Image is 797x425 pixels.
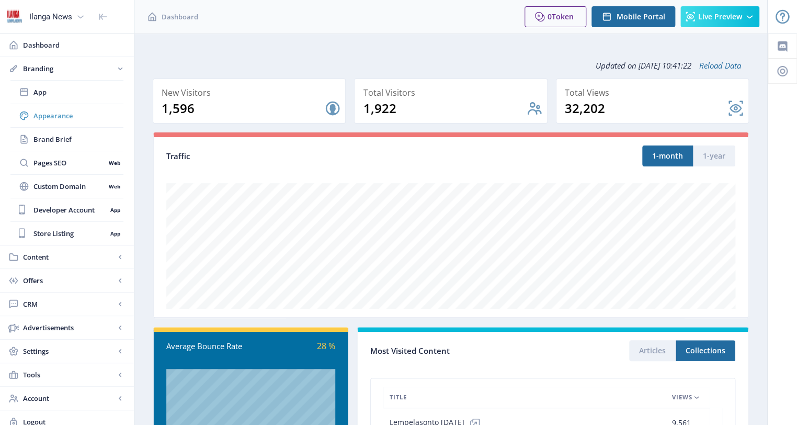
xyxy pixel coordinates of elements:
button: 0Token [525,6,586,27]
span: 28 % [317,340,335,352]
span: CRM [23,299,115,309]
a: Reload Data [691,60,741,71]
button: 1-month [642,146,693,166]
span: Dashboard [162,12,198,22]
span: Developer Account [33,205,107,215]
a: Store ListingApp [10,222,123,245]
nb-badge: App [107,228,123,239]
a: App [10,81,123,104]
a: Appearance [10,104,123,127]
div: Total Visitors [363,85,542,100]
button: Collections [676,340,735,361]
button: Mobile Portal [591,6,675,27]
span: Live Preview [698,13,742,21]
nb-badge: App [107,205,123,215]
div: Traffic [166,150,451,162]
div: 32,202 [565,100,727,117]
div: Average Bounce Rate [166,340,251,352]
a: Brand Brief [10,128,123,151]
span: Custom Domain [33,181,105,192]
span: Brand Brief [33,134,123,144]
span: Pages SEO [33,158,105,168]
span: Advertisements [23,322,115,333]
span: Dashboard [23,40,126,50]
span: Branding [23,63,115,74]
a: Developer AccountApp [10,198,123,221]
button: Live Preview [680,6,759,27]
img: 6e32966d-d278-493e-af78-9af65f0c2223.png [6,8,23,25]
span: Settings [23,346,115,356]
span: Content [23,252,115,262]
nb-badge: Web [105,158,123,168]
a: Custom DomainWeb [10,175,123,198]
div: Total Views [565,85,744,100]
div: New Visitors [162,85,341,100]
span: Offers [23,275,115,286]
span: Views [672,391,692,404]
button: 1-year [693,146,735,166]
span: Appearance [33,110,123,121]
span: Title [390,391,407,404]
div: 1,922 [363,100,526,117]
div: Most Visited Content [370,343,553,359]
nb-badge: Web [105,181,123,192]
span: Tools [23,370,115,380]
div: Updated on [DATE] 10:41:22 [153,52,749,79]
a: Pages SEOWeb [10,151,123,174]
span: Account [23,393,115,404]
div: 1,596 [162,100,324,117]
span: Token [552,12,574,21]
button: Articles [629,340,676,361]
span: Mobile Portal [617,13,665,21]
div: Ilanga News [29,5,72,28]
span: App [33,87,123,97]
span: Store Listing [33,228,107,239]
